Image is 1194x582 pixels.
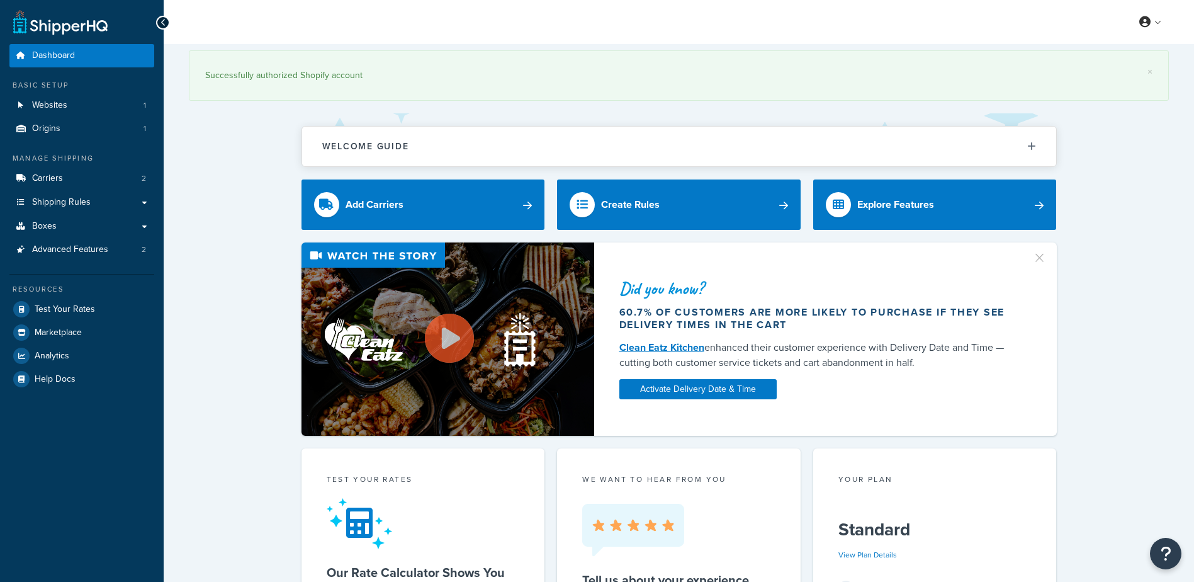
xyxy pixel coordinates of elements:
[9,368,154,391] a: Help Docs
[32,100,67,111] span: Websites
[9,117,154,140] li: Origins
[557,180,801,230] a: Create Rules
[9,117,154,140] a: Origins1
[144,100,146,111] span: 1
[619,280,1017,297] div: Did you know?
[601,196,660,214] div: Create Rules
[32,173,63,184] span: Carriers
[35,328,82,338] span: Marketplace
[838,474,1032,488] div: Your Plan
[619,340,1017,370] div: enhanced their customer experience with Delivery Date and Time — cutting both customer service ti...
[142,244,146,255] span: 2
[857,196,934,214] div: Explore Features
[9,167,154,190] li: Carriers
[9,44,154,67] a: Dashboard
[35,351,69,362] span: Analytics
[35,374,76,385] span: Help Docs
[838,549,897,561] a: View Plan Details
[301,243,594,436] img: Video thumbnail
[9,238,154,261] a: Advanced Features2
[9,345,154,367] a: Analytics
[301,180,545,230] a: Add Carriers
[322,142,409,151] h2: Welcome Guide
[1150,538,1181,569] button: Open Resource Center
[302,127,1056,166] button: Welcome Guide
[205,67,1152,84] div: Successfully authorized Shopify account
[32,244,108,255] span: Advanced Features
[9,94,154,117] li: Websites
[1147,67,1152,77] a: ×
[9,238,154,261] li: Advanced Features
[9,284,154,295] div: Resources
[619,379,777,399] a: Activate Delivery Date & Time
[142,173,146,184] span: 2
[813,180,1057,230] a: Explore Features
[32,50,75,61] span: Dashboard
[9,321,154,344] a: Marketplace
[9,191,154,214] a: Shipping Rules
[32,221,57,232] span: Boxes
[619,340,704,355] a: Clean Eatz Kitchen
[9,167,154,190] a: Carriers2
[619,306,1017,331] div: 60.7% of customers are more likely to purchase if they see delivery times in the cart
[9,80,154,91] div: Basic Setup
[9,94,154,117] a: Websites1
[838,520,1032,540] h5: Standard
[144,123,146,134] span: 1
[35,304,95,315] span: Test Your Rates
[32,123,60,134] span: Origins
[9,298,154,321] a: Test Your Rates
[32,197,91,208] span: Shipping Rules
[9,153,154,164] div: Manage Shipping
[9,215,154,238] a: Boxes
[327,474,520,488] div: Test your rates
[346,196,403,214] div: Add Carriers
[582,474,775,485] p: we want to hear from you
